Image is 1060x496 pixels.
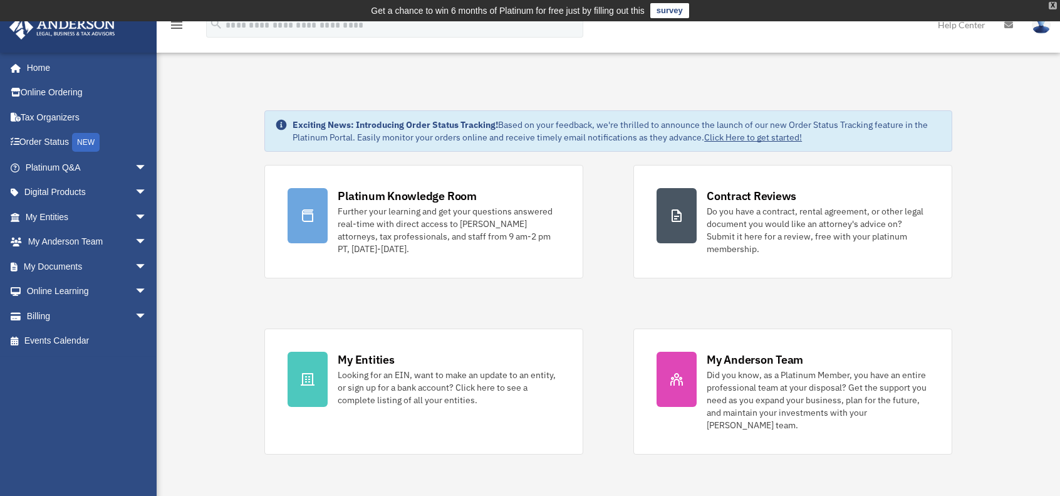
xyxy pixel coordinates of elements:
[633,329,952,455] a: My Anderson Team Did you know, as a Platinum Member, you have an entire professional team at your...
[264,329,583,455] a: My Entities Looking for an EIN, want to make an update to an entity, or sign up for a bank accoun...
[9,105,166,130] a: Tax Organizers
[338,352,394,367] div: My Entities
[293,119,942,144] div: Based on your feedback, we're thrilled to announce the launch of our new Order Status Tracking fe...
[169,22,184,33] a: menu
[9,204,166,230] a: My Entitiesarrow_drop_down
[209,17,223,31] i: search
[707,369,929,431] div: Did you know, as a Platinum Member, you have an entire professional team at your disposal? Get th...
[9,230,166,255] a: My Anderson Teamarrow_drop_down
[1049,2,1057,9] div: close
[338,369,560,406] div: Looking for an EIN, want to make an update to an entity, or sign up for a bank account? Click her...
[371,3,645,18] div: Get a chance to win 6 months of Platinum for free just by filling out this
[135,254,160,280] span: arrow_drop_down
[338,205,560,255] div: Further your learning and get your questions answered real-time with direct access to [PERSON_NAM...
[650,3,689,18] a: survey
[135,230,160,255] span: arrow_drop_down
[9,279,166,304] a: Online Learningarrow_drop_down
[293,119,498,130] strong: Exciting News: Introducing Order Status Tracking!
[9,329,166,354] a: Events Calendar
[9,254,166,279] a: My Documentsarrow_drop_down
[135,279,160,305] span: arrow_drop_down
[135,180,160,206] span: arrow_drop_down
[704,132,802,143] a: Click Here to get started!
[9,180,166,205] a: Digital Productsarrow_drop_down
[338,188,477,204] div: Platinum Knowledge Room
[707,205,929,255] div: Do you have a contract, rental agreement, or other legal document you would like an attorney's ad...
[9,303,166,329] a: Billingarrow_drop_down
[9,55,160,80] a: Home
[169,18,184,33] i: menu
[9,130,166,156] a: Order StatusNEW
[72,133,100,152] div: NEW
[9,80,166,105] a: Online Ordering
[707,352,803,367] div: My Anderson Team
[6,15,119,40] img: Anderson Advisors Platinum Portal
[135,155,160,181] span: arrow_drop_down
[707,188,796,204] div: Contract Reviews
[633,165,952,278] a: Contract Reviews Do you have a contract, rental agreement, or other legal document you would like...
[135,204,160,230] span: arrow_drop_down
[9,155,166,180] a: Platinum Q&Aarrow_drop_down
[264,165,583,278] a: Platinum Knowledge Room Further your learning and get your questions answered real-time with dire...
[1032,16,1051,34] img: User Pic
[135,303,160,329] span: arrow_drop_down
